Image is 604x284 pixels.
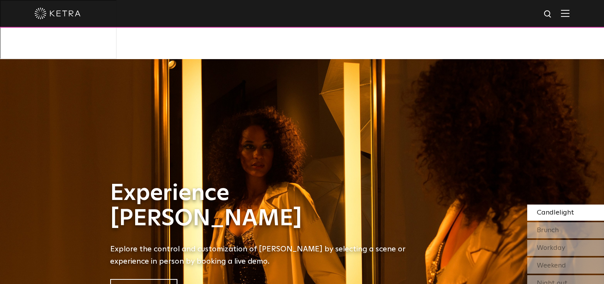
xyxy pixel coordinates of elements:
[543,10,553,19] img: search icon
[537,209,574,216] span: Candlelight
[537,262,566,269] span: Weekend
[561,10,569,17] img: Hamburger%20Nav.svg
[537,227,559,234] span: Brunch
[537,244,565,251] span: Workday
[110,243,417,267] h5: Explore the control and customization of [PERSON_NAME] by selecting a scene or experience in pers...
[35,8,81,19] img: ketra-logo-2019-white
[110,181,417,231] h1: Experience [PERSON_NAME]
